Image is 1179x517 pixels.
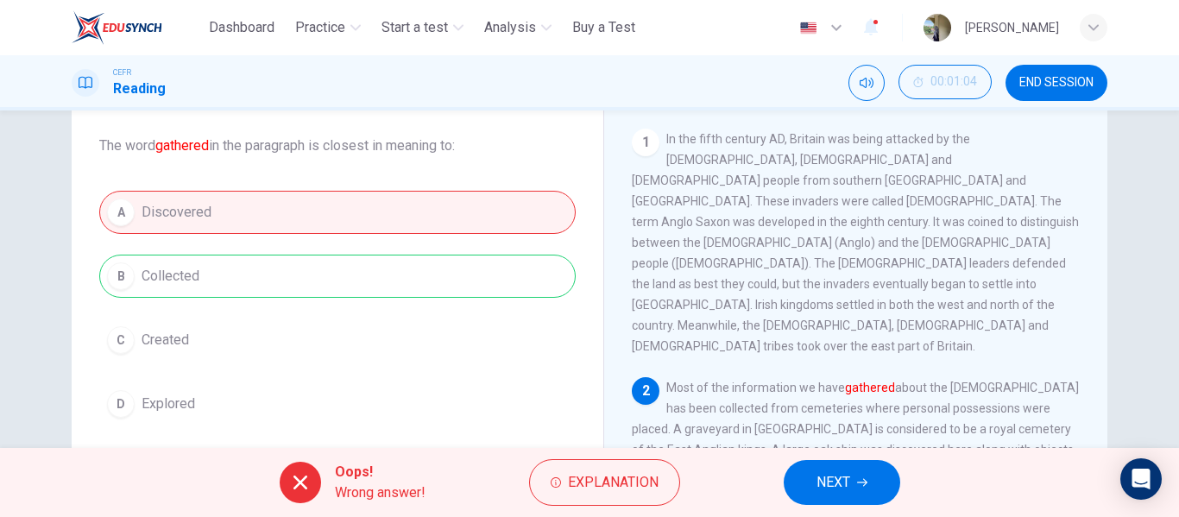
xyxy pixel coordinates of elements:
[529,459,680,506] button: Explanation
[113,66,131,79] span: CEFR
[898,65,992,99] button: 00:01:04
[784,460,900,505] button: NEXT
[99,136,576,156] span: The word in the paragraph is closest in meaning to:
[113,79,166,99] h1: Reading
[632,377,659,405] div: 2
[72,10,162,45] img: ELTC logo
[565,12,642,43] button: Buy a Test
[381,17,448,38] span: Start a test
[295,17,345,38] span: Practice
[1006,65,1107,101] button: END SESSION
[288,12,368,43] button: Practice
[816,470,850,495] span: NEXT
[477,12,558,43] button: Analysis
[335,482,426,503] span: Wrong answer!
[798,22,819,35] img: en
[924,14,951,41] img: Profile picture
[72,10,202,45] a: ELTC logo
[1120,458,1162,500] div: Open Intercom Messenger
[202,12,281,43] button: Dashboard
[572,17,635,38] span: Buy a Test
[848,65,885,101] div: Mute
[335,462,426,482] span: Oops!
[930,75,977,89] span: 00:01:04
[632,129,659,156] div: 1
[965,17,1059,38] div: [PERSON_NAME]
[155,137,209,154] font: gathered
[209,17,274,38] span: Dashboard
[568,470,659,495] span: Explanation
[1019,76,1094,90] span: END SESSION
[375,12,470,43] button: Start a test
[484,17,536,38] span: Analysis
[632,132,1079,353] span: In the fifth century AD, Britain was being attacked by the [DEMOGRAPHIC_DATA], [DEMOGRAPHIC_DATA]...
[632,381,1079,477] span: Most of the information we have about the [DEMOGRAPHIC_DATA] has been collected from cemeteries w...
[845,381,895,394] font: gathered
[898,65,992,101] div: Hide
